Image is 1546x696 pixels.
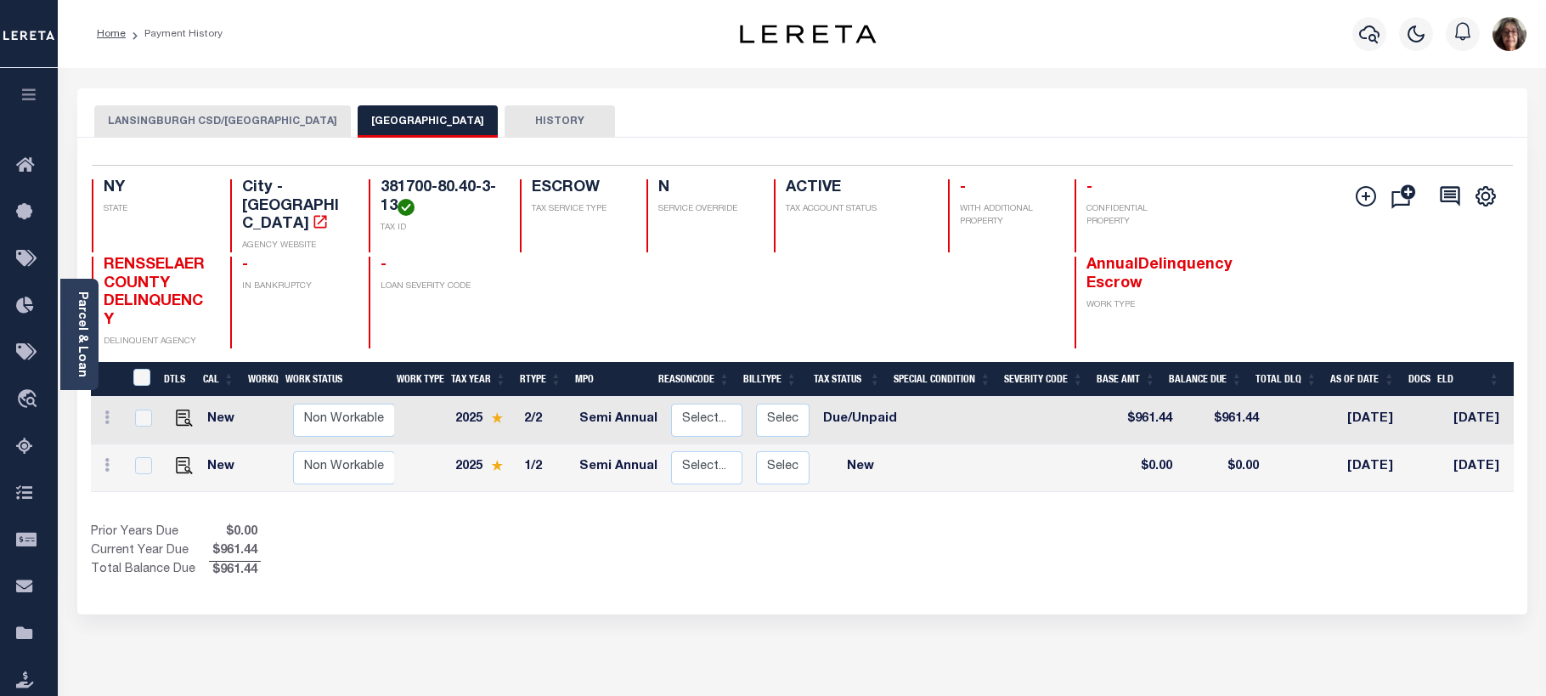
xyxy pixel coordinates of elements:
td: New [816,444,904,492]
td: $961.44 [1179,397,1266,444]
button: [GEOGRAPHIC_DATA] [358,105,498,138]
span: - [960,180,966,195]
th: Special Condition: activate to sort column ascending [887,362,997,397]
th: DTLS [157,362,196,397]
h4: ACTIVE [786,179,928,198]
th: RType: activate to sort column ascending [513,362,568,397]
th: Severity Code: activate to sort column ascending [997,362,1090,397]
th: Total DLQ: activate to sort column ascending [1249,362,1323,397]
td: [DATE] [1340,397,1418,444]
p: SERVICE OVERRIDE [658,203,753,216]
td: [DATE] [1447,397,1506,444]
span: AnnualDelinquency Escrow [1086,257,1233,291]
p: LOAN SEVERITY CODE [381,280,499,293]
th: Docs [1402,362,1430,397]
p: TAX ID [381,222,499,235]
td: [DATE] [1447,444,1506,492]
span: $0.00 [209,523,261,542]
td: New [200,444,247,492]
th: MPO [568,362,652,397]
th: ELD: activate to sort column ascending [1430,362,1506,397]
button: LANSINGBURGH CSD/[GEOGRAPHIC_DATA] [94,105,351,138]
h4: NY [104,179,210,198]
th: Tax Year: activate to sort column ascending [444,362,513,397]
img: Star.svg [491,460,503,471]
td: 1/2 [517,444,573,492]
th: &nbsp;&nbsp;&nbsp;&nbsp;&nbsp;&nbsp;&nbsp;&nbsp;&nbsp;&nbsp; [91,362,123,397]
span: $961.44 [209,562,261,580]
p: WORK TYPE [1086,299,1193,312]
td: 2025 [449,444,517,492]
i: travel_explore [16,389,43,411]
img: Star.svg [491,412,503,423]
button: HISTORY [505,105,615,138]
p: DELINQUENT AGENCY [104,336,210,348]
th: CAL: activate to sort column ascending [196,362,241,397]
td: Prior Years Due [91,523,209,542]
td: Total Balance Due [91,561,209,580]
th: Balance Due: activate to sort column ascending [1162,362,1249,397]
span: - [381,257,386,273]
td: [DATE] [1340,444,1418,492]
td: $0.00 [1179,444,1266,492]
p: AGENCY WEBSITE [242,240,348,252]
td: Semi Annual [573,444,664,492]
a: Home [97,29,126,39]
p: TAX ACCOUNT STATUS [786,203,928,216]
td: Semi Annual [573,397,664,444]
th: Base Amt: activate to sort column ascending [1090,362,1162,397]
span: - [242,257,248,273]
p: CONFIDENTIAL PROPERTY [1086,203,1193,229]
td: 2/2 [517,397,573,444]
span: RENSSELAER COUNTY DELINQUENCY [104,257,205,328]
td: 2025 [449,397,517,444]
th: ReasonCode: activate to sort column ascending [652,362,736,397]
th: Work Type [390,362,444,397]
p: TAX SERVICE TYPE [532,203,626,216]
h4: 381700-80.40-3-13 [381,179,499,216]
th: BillType: activate to sort column ascending [736,362,804,397]
th: &nbsp; [123,362,158,397]
td: $0.00 [1107,444,1179,492]
p: IN BANKRUPTCY [242,280,348,293]
td: Current Year Due [91,542,209,561]
span: - [1086,180,1092,195]
h4: ESCROW [532,179,626,198]
a: Parcel & Loan [76,291,87,377]
h4: N [658,179,753,198]
img: logo-dark.svg [740,25,876,43]
th: As of Date: activate to sort column ascending [1323,362,1402,397]
td: New [200,397,247,444]
td: $961.44 [1107,397,1179,444]
th: WorkQ [241,362,279,397]
h4: City - [GEOGRAPHIC_DATA] [242,179,348,235]
p: WITH ADDITIONAL PROPERTY [960,203,1054,229]
th: Tax Status: activate to sort column ascending [804,362,887,397]
p: STATE [104,203,210,216]
td: Due/Unpaid [816,397,904,444]
span: $961.44 [209,542,261,561]
li: Payment History [126,26,223,42]
th: Work Status [279,362,393,397]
